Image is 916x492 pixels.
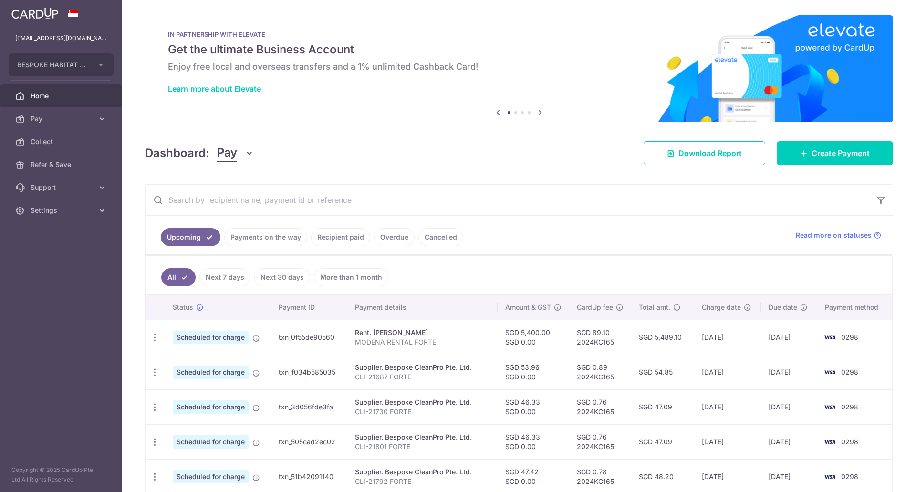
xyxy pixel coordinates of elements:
[577,303,613,312] span: CardUp fee
[498,320,569,355] td: SGD 5,400.00 SGD 0.00
[168,31,870,38] p: IN PARTNERSHIP WITH ELEVATE
[31,114,94,124] span: Pay
[694,320,761,355] td: [DATE]
[761,389,817,424] td: [DATE]
[631,424,694,459] td: SGD 47.09
[146,185,870,215] input: Search by recipient name, payment id or reference
[796,230,872,240] span: Read more on statuses
[769,303,797,312] span: Due date
[311,228,370,246] a: Recipient paid
[355,337,490,347] p: MODENA RENTAL FORTE
[820,332,839,343] img: Bank Card
[254,268,310,286] a: Next 30 days
[841,472,858,481] span: 0298
[355,407,490,417] p: CLI-21730 FORTE
[841,368,858,376] span: 0298
[347,295,498,320] th: Payment details
[855,463,906,487] iframe: Opens a widget where you can find more information
[505,303,551,312] span: Amount & GST
[820,471,839,482] img: Bank Card
[702,303,741,312] span: Charge date
[761,355,817,389] td: [DATE]
[569,389,631,424] td: SGD 0.76 2024KC165
[498,355,569,389] td: SGD 53.96 SGD 0.00
[31,160,94,169] span: Refer & Save
[820,436,839,448] img: Bank Card
[217,144,254,162] button: Pay
[355,363,490,372] div: Supplier. Bespoke CleanPro Pte. Ltd.
[631,355,694,389] td: SGD 54.85
[31,183,94,192] span: Support
[796,230,881,240] a: Read more on statuses
[15,33,107,43] p: [EMAIL_ADDRESS][DOMAIN_NAME]
[173,366,249,379] span: Scheduled for charge
[569,355,631,389] td: SGD 0.89 2024KC165
[498,389,569,424] td: SGD 46.33 SGD 0.00
[418,228,463,246] a: Cancelled
[224,228,307,246] a: Payments on the way
[631,389,694,424] td: SGD 47.09
[217,144,237,162] span: Pay
[761,320,817,355] td: [DATE]
[271,424,347,459] td: txn_505cad2ec02
[173,303,193,312] span: Status
[168,42,870,57] h5: Get the ultimate Business Account
[145,145,209,162] h4: Dashboard:
[355,372,490,382] p: CLI-21687 FORTE
[355,467,490,477] div: Supplier. Bespoke CleanPro Pte. Ltd.
[173,331,249,344] span: Scheduled for charge
[841,403,858,411] span: 0298
[694,424,761,459] td: [DATE]
[31,91,94,101] span: Home
[820,401,839,413] img: Bank Card
[678,147,742,159] span: Download Report
[145,15,893,122] img: Renovation banner
[161,268,196,286] a: All
[173,435,249,449] span: Scheduled for charge
[644,141,765,165] a: Download Report
[9,53,114,76] button: BESPOKE HABITAT FORTE PTE. LTD.
[199,268,250,286] a: Next 7 days
[694,389,761,424] td: [DATE]
[841,333,858,341] span: 0298
[631,320,694,355] td: SGD 5,489.10
[777,141,893,165] a: Create Payment
[168,84,261,94] a: Learn more about Elevate
[271,320,347,355] td: txn_0f55de90560
[569,320,631,355] td: SGD 89.10 2024KC165
[173,400,249,414] span: Scheduled for charge
[168,61,870,73] h6: Enjoy free local and overseas transfers and a 1% unlimited Cashback Card!
[271,389,347,424] td: txn_3d056fde3fa
[355,432,490,442] div: Supplier. Bespoke CleanPro Pte. Ltd.
[355,328,490,337] div: Rent. [PERSON_NAME]
[31,206,94,215] span: Settings
[812,147,870,159] span: Create Payment
[820,366,839,378] img: Bank Card
[31,137,94,147] span: Collect
[355,477,490,486] p: CLI-21792 FORTE
[694,355,761,389] td: [DATE]
[817,295,892,320] th: Payment method
[17,60,88,70] span: BESPOKE HABITAT FORTE PTE. LTD.
[639,303,670,312] span: Total amt.
[355,442,490,451] p: CLI-21801 FORTE
[569,424,631,459] td: SGD 0.76 2024KC165
[498,424,569,459] td: SGD 46.33 SGD 0.00
[355,398,490,407] div: Supplier. Bespoke CleanPro Pte. Ltd.
[173,470,249,483] span: Scheduled for charge
[841,438,858,446] span: 0298
[271,295,347,320] th: Payment ID
[11,8,58,19] img: CardUp
[271,355,347,389] td: txn_f034b585035
[761,424,817,459] td: [DATE]
[161,228,220,246] a: Upcoming
[314,268,388,286] a: More than 1 month
[374,228,415,246] a: Overdue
